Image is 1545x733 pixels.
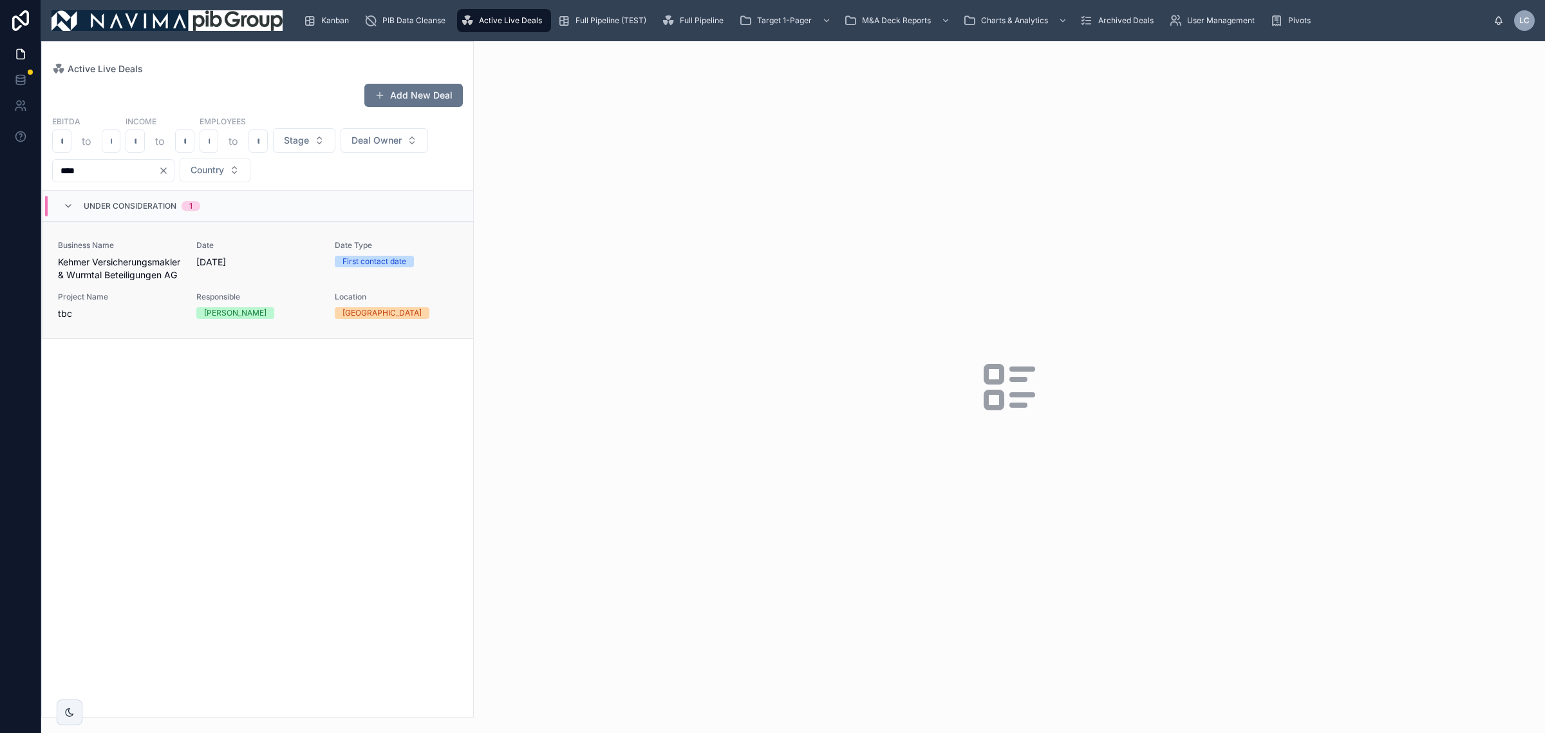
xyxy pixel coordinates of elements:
[479,15,542,26] span: Active Live Deals
[68,62,143,75] span: Active Live Deals
[1076,9,1163,32] a: Archived Deals
[229,133,238,149] p: to
[364,84,463,107] button: Add New Deal
[58,256,181,281] span: Kehmer Versicherungsmakler & Wurmtal Beteiligungen AG
[1288,15,1311,26] span: Pivots
[335,292,458,302] span: Location
[840,9,957,32] a: M&A Deck Reports
[341,128,428,153] button: Select Button
[735,9,838,32] a: Target 1-Pager
[1266,9,1320,32] a: Pivots
[554,9,655,32] a: Full Pipeline (TEST)
[204,307,267,319] div: [PERSON_NAME]
[189,201,192,211] div: 1
[196,256,319,269] span: [DATE]
[1519,15,1530,26] span: LC
[335,240,458,251] span: Date Type
[58,292,181,302] span: Project Name
[158,166,174,176] button: Clear
[84,201,176,211] span: Under Consideration
[180,158,250,182] button: Select Button
[299,9,358,32] a: Kanban
[1187,15,1255,26] span: User Management
[58,307,181,320] span: tbc
[284,134,309,147] span: Stage
[82,133,91,149] p: to
[382,15,445,26] span: PIB Data Cleanse
[52,62,143,75] a: Active Live Deals
[58,240,181,251] span: Business Name
[1165,9,1264,32] a: User Management
[457,9,551,32] a: Active Live Deals
[959,9,1074,32] a: Charts & Analytics
[360,9,454,32] a: PIB Data Cleanse
[342,256,406,267] div: First contact date
[155,133,165,149] p: to
[757,15,812,26] span: Target 1-Pager
[191,164,224,176] span: Country
[321,15,349,26] span: Kanban
[196,240,319,251] span: Date
[342,307,422,319] div: [GEOGRAPHIC_DATA]
[680,15,724,26] span: Full Pipeline
[52,115,80,127] label: EBITDA
[862,15,931,26] span: M&A Deck Reports
[576,15,646,26] span: Full Pipeline (TEST)
[200,115,246,127] label: Employees
[196,292,319,302] span: Responsible
[658,9,733,32] a: Full Pipeline
[273,128,335,153] button: Select Button
[126,115,156,127] label: Income
[981,15,1048,26] span: Charts & Analytics
[293,6,1493,35] div: scrollable content
[1098,15,1154,26] span: Archived Deals
[351,134,402,147] span: Deal Owner
[51,10,283,31] img: App logo
[42,222,473,338] a: Business NameKehmer Versicherungsmakler & Wurmtal Beteiligungen AGDate[DATE]Date TypeFirst contac...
